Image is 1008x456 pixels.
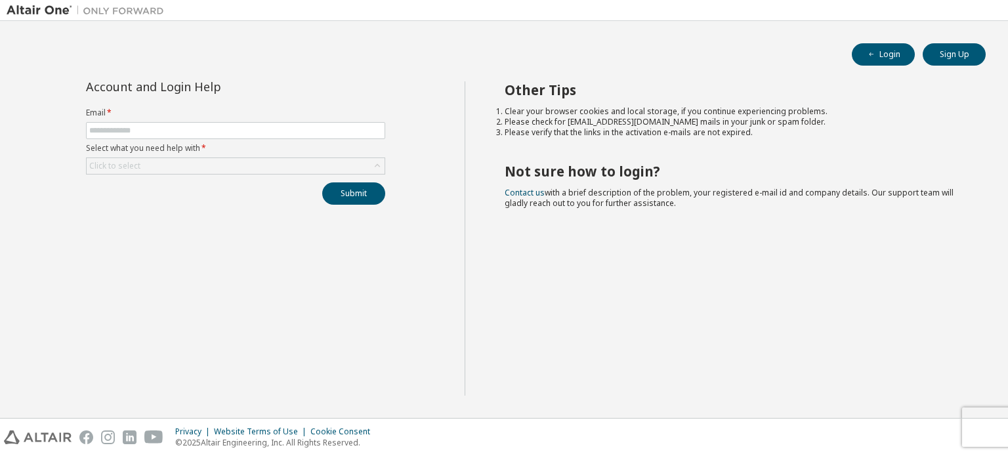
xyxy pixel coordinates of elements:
[79,430,93,444] img: facebook.svg
[86,143,385,154] label: Select what you need help with
[505,127,963,138] li: Please verify that the links in the activation e-mails are not expired.
[89,161,140,171] div: Click to select
[175,437,378,448] p: © 2025 Altair Engineering, Inc. All Rights Reserved.
[123,430,136,444] img: linkedin.svg
[505,163,963,180] h2: Not sure how to login?
[505,81,963,98] h2: Other Tips
[86,81,325,92] div: Account and Login Help
[175,426,214,437] div: Privacy
[86,108,385,118] label: Email
[505,187,545,198] a: Contact us
[322,182,385,205] button: Submit
[923,43,986,66] button: Sign Up
[505,187,954,209] span: with a brief description of the problem, your registered e-mail id and company details. Our suppo...
[505,117,963,127] li: Please check for [EMAIL_ADDRESS][DOMAIN_NAME] mails in your junk or spam folder.
[214,426,310,437] div: Website Terms of Use
[87,158,385,174] div: Click to select
[4,430,72,444] img: altair_logo.svg
[852,43,915,66] button: Login
[101,430,115,444] img: instagram.svg
[7,4,171,17] img: Altair One
[505,106,963,117] li: Clear your browser cookies and local storage, if you continue experiencing problems.
[144,430,163,444] img: youtube.svg
[310,426,378,437] div: Cookie Consent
